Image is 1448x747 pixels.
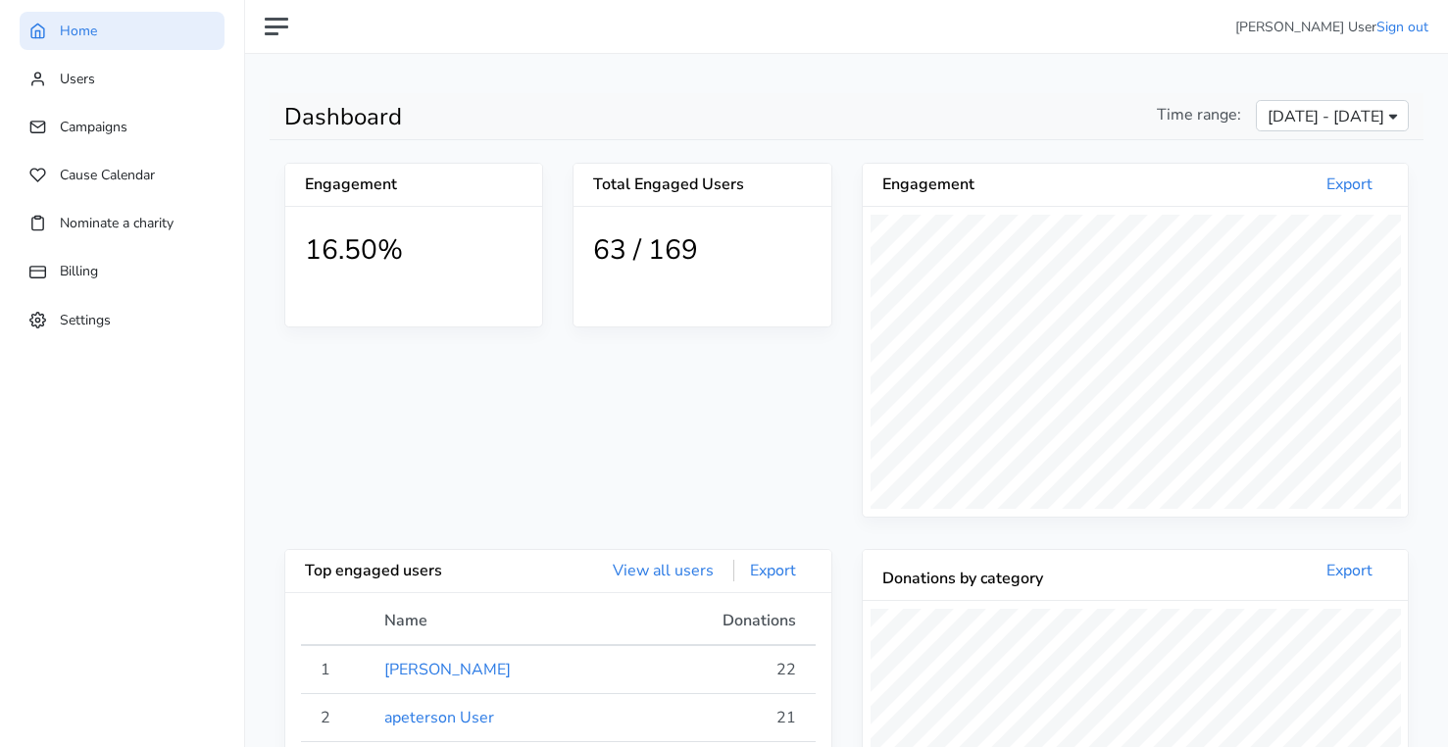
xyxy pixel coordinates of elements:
[20,301,225,339] a: Settings
[373,609,633,645] th: Name
[1311,174,1388,195] a: Export
[305,175,414,194] h5: Engagement
[20,108,225,146] a: Campaigns
[60,22,97,40] span: Home
[60,214,174,232] span: Nominate a charity
[301,645,373,694] td: 1
[1311,560,1388,581] a: Export
[633,609,816,645] th: Donations
[1268,105,1384,128] span: [DATE] - [DATE]
[633,694,816,742] td: 21
[305,234,523,268] h1: 16.50%
[20,60,225,98] a: Users
[733,560,812,581] a: Export
[305,562,558,580] h5: Top engaged users
[60,262,98,280] span: Billing
[384,659,511,680] a: [PERSON_NAME]
[301,694,373,742] td: 2
[20,156,225,194] a: Cause Calendar
[1235,17,1428,37] li: [PERSON_NAME] User
[882,570,1135,588] h5: Donations by category
[60,310,111,328] span: Settings
[60,70,95,88] span: Users
[60,166,155,184] span: Cause Calendar
[882,175,1135,194] h5: Engagement
[384,707,494,728] a: apeterson User
[593,234,811,268] h1: 63 / 169
[593,175,811,194] h5: Total Engaged Users
[1157,103,1241,126] span: Time range:
[20,204,225,242] a: Nominate a charity
[20,252,225,290] a: Billing
[1376,18,1428,36] a: Sign out
[633,645,816,694] td: 22
[284,103,832,131] h1: Dashboard
[20,12,225,50] a: Home
[597,560,729,581] a: View all users
[60,118,127,136] span: Campaigns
